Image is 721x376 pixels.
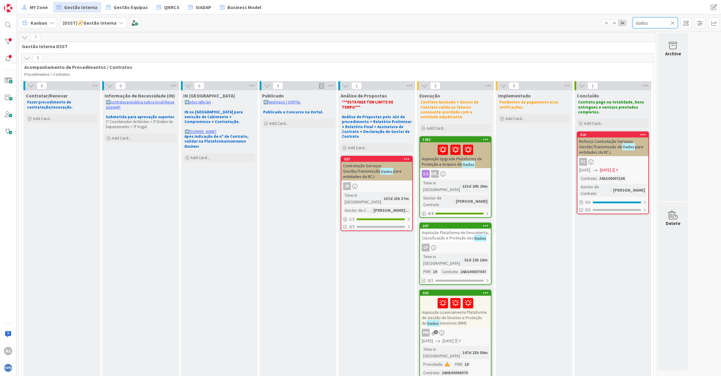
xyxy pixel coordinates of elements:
span: : [462,361,463,368]
strong: Submetida para aprovação superior. [106,114,175,119]
div: 327Contratação Serviços Gestão/TransmissãoDadospara entidades da RCJ [341,156,412,180]
div: 316Reforço Contratação Serviços Gestão/Transmissão deDadospara entidades da RCJ [577,132,648,156]
div: 24AS00007047 [459,268,488,275]
a: [DOMAIN_NAME] [189,129,216,134]
div: 24AB00006970 [440,369,469,376]
span: 0 / 1 [585,199,591,205]
span: 1x [602,20,610,26]
span: Add Card... [112,135,131,141]
div: 1382 [423,137,491,142]
span: Concluído [577,93,599,99]
p: ➡️ [106,100,175,110]
span: Add Card... [269,121,288,126]
span: 2x [610,20,618,26]
div: HM [422,329,430,337]
span: SIADAP [196,4,211,11]
div: Time in [GEOGRAPHIC_DATA] [422,253,462,267]
a: SIADAP [185,2,215,13]
span: Acompanhamento de Procedimentos / Contratos [24,64,646,70]
div: 147d 23h 58m [461,349,489,356]
span: Aquisição Upgrade Plataforma de Proteção e Arquivo de [422,156,482,167]
span: : [460,349,461,356]
div: Time in [GEOGRAPHIC_DATA] [343,192,381,205]
span: Informação de Necessidade (IN) [105,93,175,99]
strong: Fazer procedimento de contratação/renovação. [27,100,73,109]
strong: Após indicação de nº de Contrato, validar na Plataforma [184,134,249,149]
span: [DATE] [422,338,433,344]
div: HM [420,329,491,337]
span: [DATE] [443,338,454,344]
div: 333Aquisição Licenciamento Plataforma de Gestão de Direitos e Proteção deDadosSensíveis (IRM) [420,290,491,327]
mark: Dados [462,161,475,168]
div: Contrato [579,175,597,182]
strong: IN no [GEOGRAPHIC_DATA] para emissão de Cabimento + Compromisso + Contratação. [184,109,244,125]
div: Prioridade [422,361,442,368]
span: 0 [37,82,47,89]
span: 0 [194,82,204,89]
a: MY Zone [18,2,51,13]
span: 1 [351,82,362,89]
span: 0 [273,82,283,89]
div: Gestor de Contrato [579,183,611,197]
span: 5 [434,330,438,334]
div: Archive [665,50,681,57]
span: 5 [33,54,43,62]
a: 297Aquisição Plataforma de Descoberta, Classificação e Proteção dosDadosLFTime in [GEOGRAPHIC_DAT... [419,223,491,285]
div: 19 [463,361,470,368]
span: 0/1 [585,207,591,213]
span: Implementado [498,93,531,99]
div: Time in [GEOGRAPHIC_DATA] [422,180,460,193]
em: Governance Business [184,139,247,149]
mark: Dados [622,143,635,150]
img: Visit kanbanzone.com [4,4,12,12]
span: [DATE] [579,167,590,173]
div: [PERSON_NAME] [454,198,489,205]
mark: Dados [427,320,440,327]
a: Gestão Equipas [103,2,151,13]
span: : [597,175,598,182]
div: 316 [580,133,648,137]
strong: ***ESTA FASE TEM LIMITE DE TEMPO*** [342,100,394,109]
div: RC [4,347,12,355]
span: : [611,187,612,193]
div: 0/1 [577,199,648,206]
span: QNRCS [164,4,179,11]
span: Add Card... [348,145,367,150]
span: 1 / 1 [349,216,355,222]
span: 0/1 [428,277,434,284]
span: : [439,369,440,376]
span: 4 / 4 [428,210,434,217]
span: Execução [419,93,440,99]
strong: Contrato Assinado > Gestor de Contrato valida as faturas consoante acordado com a entidade adjudi... [421,100,479,119]
strong: Publicado o Concurso na Vortal. [263,109,323,115]
span: Business Model [227,4,261,11]
span: 3x [618,20,626,26]
div: 333 [420,290,491,296]
span: : [460,183,461,190]
div: 1382Aquisição Upgrade Plataforma de Proteção e Arquivo deDados [420,137,491,168]
a: 327Contratação Serviços Gestão/TransmissãoDadospara entidades da RCJJDTime in [GEOGRAPHIC_DATA]:1... [341,156,413,231]
div: Contrato [422,369,439,376]
span: 1 [588,82,598,89]
span: Kanban [31,19,47,26]
span: : [381,195,382,202]
span: Contratação Serviços Gestão/Transmissão [343,163,382,174]
span: : [371,207,372,214]
span: [DATE] [600,167,611,173]
strong: Análise de Propostas pelo Júri do procedimento > Relatório Preliminar + Relatório Final > Assinat... [342,114,412,139]
a: 316Reforço Contratação Serviços Gestão/Transmissão deDadospara entidades da RCJFC[DATE][DATE]YCon... [577,131,649,214]
span: : [458,268,459,275]
a: Business Model [217,2,265,13]
span: Gestão Equipas [114,4,148,11]
div: [PERSON_NAME]... [372,207,410,214]
span: IN Aprovada [183,93,235,99]
div: 107d 23h 37m [382,195,410,202]
div: [PERSON_NAME] [420,170,491,178]
div: 297Aquisição Plataforma de Descoberta, Classificação e Proteção dosDados [420,223,491,242]
p: ➡️ [263,100,333,105]
span: Publicado [262,93,284,99]
span: Gestão Interna DSST [22,43,648,49]
span: Add Card... [33,116,52,121]
span: Add Card... [427,125,446,131]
